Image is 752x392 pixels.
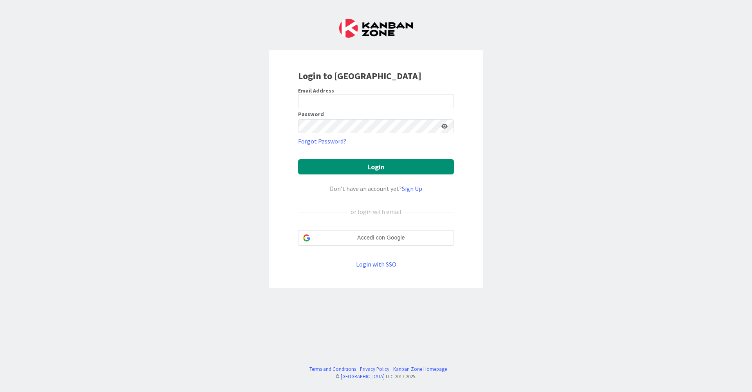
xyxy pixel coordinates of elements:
b: Login to [GEOGRAPHIC_DATA] [298,70,421,82]
a: Terms and Conditions [309,365,356,373]
button: Login [298,159,454,174]
div: Don’t have an account yet? [298,184,454,193]
img: Kanban Zone [339,19,413,38]
a: Login with SSO [356,260,396,268]
div: or login with email [349,207,403,216]
div: © LLC 2017- 2025 . [305,373,447,380]
a: Kanban Zone Homepage [393,365,447,373]
label: Password [298,111,324,117]
a: [GEOGRAPHIC_DATA] [341,373,385,379]
span: Accedi con Google [313,234,449,242]
a: Forgot Password? [298,136,346,146]
label: Email Address [298,87,334,94]
div: Accedi con Google [298,230,454,246]
a: Privacy Policy [360,365,389,373]
a: Sign Up [402,185,422,192]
